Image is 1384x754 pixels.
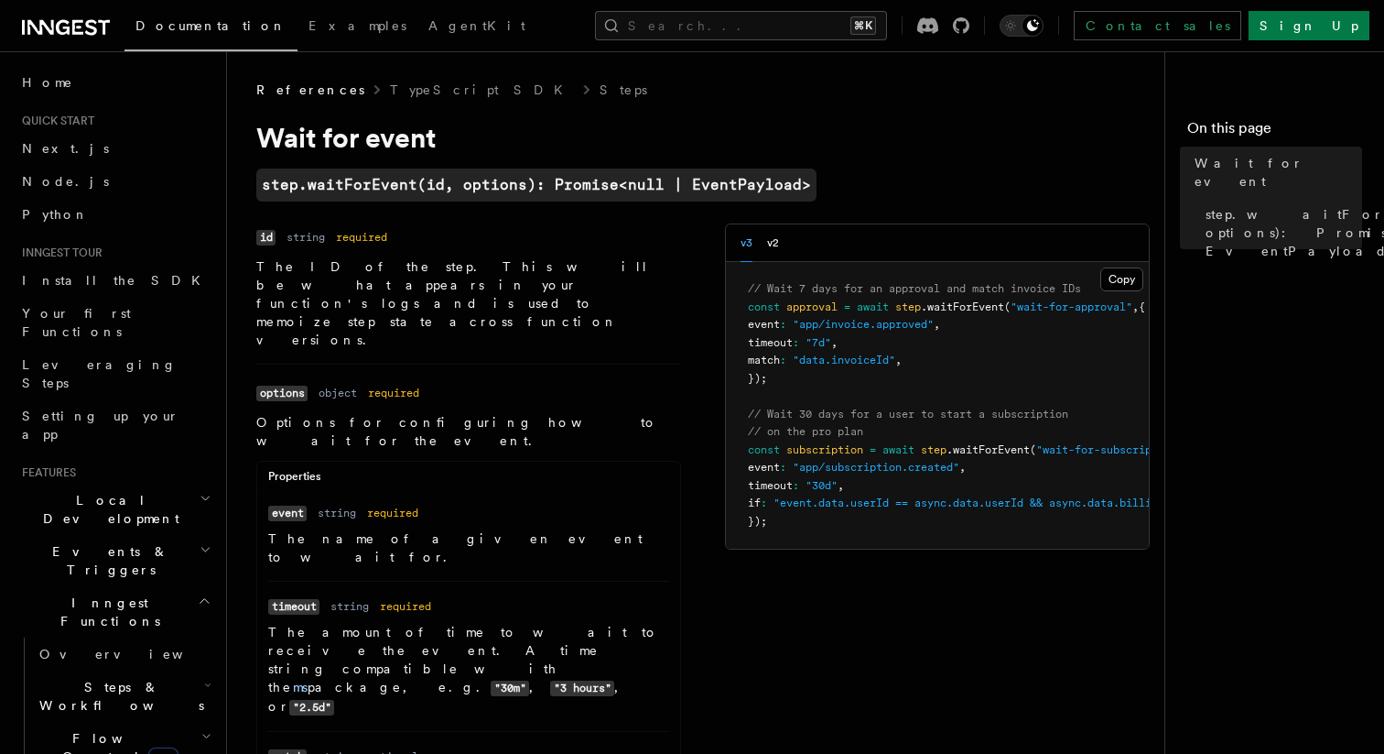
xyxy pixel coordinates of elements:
[293,680,308,694] a: ms
[550,681,614,696] code: "3 hours"
[857,301,889,313] span: await
[22,174,109,189] span: Node.js
[15,491,200,528] span: Local Development
[368,386,419,400] dd: required
[786,301,838,313] span: approval
[15,465,76,480] span: Features
[1249,11,1369,40] a: Sign Up
[959,461,966,474] span: ,
[748,425,863,438] span: // on the pro plan
[22,141,109,156] span: Next.js
[1074,11,1241,40] a: Contact sales
[921,301,1004,313] span: .waitForEvent
[297,5,417,49] a: Examples
[15,484,215,535] button: Local Development
[793,336,799,349] span: :
[1195,154,1362,191] span: Wait for event
[15,399,215,451] a: Setting up your app
[39,647,228,661] span: Overview
[882,443,914,456] span: await
[780,318,786,331] span: :
[256,257,681,349] p: The ID of the step. This will be what appears in your function's logs and is used to memoize step...
[256,386,308,401] code: options
[767,224,779,262] button: v2
[780,461,786,474] span: :
[15,348,215,399] a: Leveraging Steps
[806,336,831,349] span: "7d"
[1132,301,1139,313] span: ,
[417,5,536,49] a: AgentKit
[32,638,215,671] a: Overview
[793,354,895,366] span: "data.invoiceId"
[748,515,767,528] span: });
[761,497,767,509] span: :
[748,354,780,366] span: match
[1036,443,1184,456] span: "wait-for-subscription"
[831,336,838,349] span: ,
[491,681,529,696] code: "30m"
[1198,198,1362,268] a: step.waitForEvent(id, options): Promise<null | EventPayload>
[1011,301,1132,313] span: "wait-for-approval"
[748,461,780,474] span: event
[268,599,319,615] code: timeout
[748,318,780,331] span: event
[15,264,215,297] a: Install the SDK
[318,506,356,520] dd: string
[319,386,357,400] dd: object
[15,542,200,579] span: Events & Triggers
[870,443,876,456] span: =
[15,586,215,638] button: Inngest Functions
[895,301,921,313] span: step
[330,599,369,614] dd: string
[256,121,989,154] h1: Wait for event
[850,16,876,35] kbd: ⌘K
[256,230,276,246] code: id
[600,81,647,99] a: Steps
[946,443,1030,456] span: .waitForEvent
[268,530,669,566] p: The name of a given event to wait for.
[15,114,94,128] span: Quick start
[15,132,215,165] a: Next.js
[773,497,1260,509] span: "event.data.userId == async.data.userId && async.data.billing_plan == 'pro'"
[308,18,406,33] span: Examples
[15,535,215,586] button: Events & Triggers
[367,506,418,520] dd: required
[748,372,767,385] span: });
[22,207,89,222] span: Python
[32,671,215,722] button: Steps & Workflows
[15,165,215,198] a: Node.js
[428,18,525,33] span: AgentKit
[268,623,669,716] p: The amount of time to wait to receive the event. A time string compatible with the package, e.g. ...
[390,81,574,99] a: TypeScript SDK
[748,479,793,492] span: timeout
[22,306,131,339] span: Your first Functions
[1030,443,1036,456] span: (
[1004,301,1011,313] span: (
[748,408,1068,421] span: // Wait 30 days for a user to start a subscription
[793,479,799,492] span: :
[1187,147,1362,198] a: Wait for event
[289,700,334,716] code: "2.5d"
[1139,301,1145,313] span: {
[748,443,780,456] span: const
[256,81,364,99] span: References
[780,354,786,366] span: :
[124,5,297,51] a: Documentation
[895,354,902,366] span: ,
[793,318,934,331] span: "app/invoice.approved"
[1187,117,1362,147] h4: On this page
[844,301,850,313] span: =
[806,479,838,492] span: "30d"
[15,594,198,630] span: Inngest Functions
[22,73,73,92] span: Home
[748,301,780,313] span: const
[380,599,431,614] dd: required
[15,246,103,260] span: Inngest tour
[838,479,844,492] span: ,
[257,469,680,492] div: Properties
[15,297,215,348] a: Your first Functions
[741,224,752,262] button: v3
[256,413,681,450] p: Options for configuring how to wait for the event.
[256,169,816,202] a: step.waitForEvent(id, options): Promise<null | EventPayload>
